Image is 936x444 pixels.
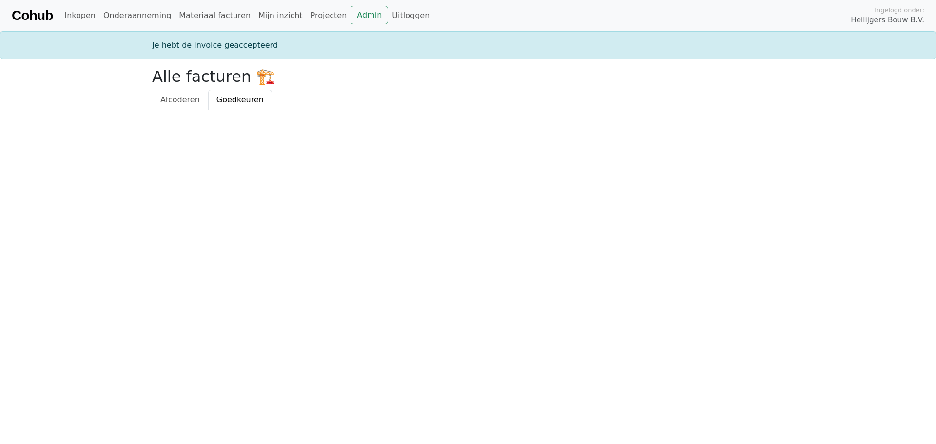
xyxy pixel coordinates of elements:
[12,4,53,27] a: Cohub
[160,95,200,104] span: Afcoderen
[216,95,264,104] span: Goedkeuren
[152,67,784,86] h2: Alle facturen 🏗️
[351,6,388,24] a: Admin
[175,6,254,25] a: Materiaal facturen
[851,15,924,26] span: Heilijgers Bouw B.V.
[875,5,924,15] span: Ingelogd onder:
[208,90,272,110] a: Goedkeuren
[307,6,351,25] a: Projecten
[99,6,175,25] a: Onderaanneming
[152,90,208,110] a: Afcoderen
[60,6,99,25] a: Inkopen
[146,39,790,51] div: Je hebt de invoice geaccepteerd
[388,6,433,25] a: Uitloggen
[254,6,307,25] a: Mijn inzicht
